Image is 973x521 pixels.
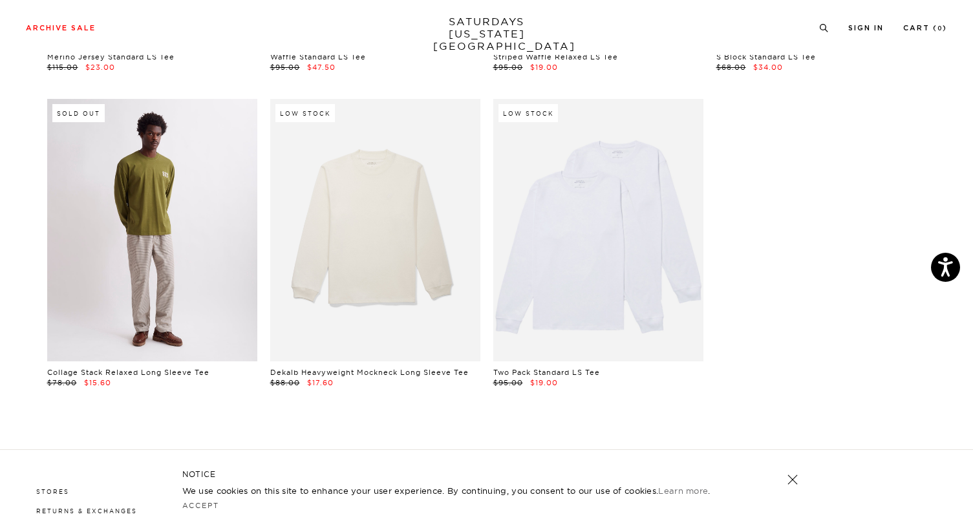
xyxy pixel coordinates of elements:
span: $115.00 [47,63,78,72]
span: $78.00 [47,378,77,387]
p: We use cookies on this site to enhance your user experience. By continuing, you consent to our us... [182,484,745,497]
a: Returns & Exchanges [36,507,137,515]
a: Archive Sale [26,25,96,32]
span: $95.00 [493,63,523,72]
span: $47.50 [307,63,336,72]
a: Collage Stack Relaxed Long Sleeve Tee [47,368,209,377]
div: Sold Out [52,104,105,122]
small: 0 [937,26,943,32]
span: $17.60 [307,378,334,387]
h5: NOTICE [182,469,791,480]
a: Two Pack Standard LS Tee [493,368,600,377]
span: $15.60 [84,378,111,387]
a: Cart (0) [903,25,947,32]
a: Stores [36,488,69,495]
span: $19.00 [530,378,558,387]
a: Dekalb Heavyweight Mockneck Long Sleeve Tee [270,368,469,377]
div: Low Stock [275,104,335,122]
span: $88.00 [270,378,300,387]
span: $95.00 [270,63,300,72]
span: $95.00 [493,378,523,387]
span: $23.00 [85,63,115,72]
span: $19.00 [530,63,558,72]
a: Learn more [658,485,708,496]
div: Low Stock [498,104,558,122]
span: $34.00 [753,63,783,72]
a: Waffle Standard LS Tee [270,52,366,61]
span: $68.00 [716,63,746,72]
a: S Block Standard LS Tee [716,52,816,61]
a: Striped Waffle Relaxed LS Tee [493,52,618,61]
a: Sign In [848,25,884,32]
a: SATURDAYS[US_STATE][GEOGRAPHIC_DATA] [433,16,540,52]
a: Merino Jersey Standard LS Tee [47,52,175,61]
a: Accept [182,501,220,510]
